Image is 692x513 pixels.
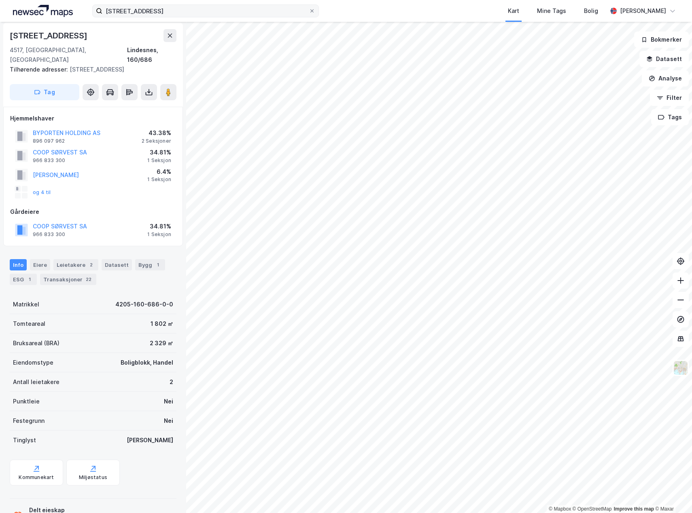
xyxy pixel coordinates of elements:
[33,157,65,164] div: 966 833 300
[13,5,73,17] img: logo.a4113a55bc3d86da70a041830d287a7e.svg
[537,6,566,16] div: Mine Tags
[639,51,689,67] button: Datasett
[13,397,40,406] div: Punktleie
[142,128,171,138] div: 43.38%
[10,45,127,65] div: 4517, [GEOGRAPHIC_DATA], [GEOGRAPHIC_DATA]
[164,416,173,426] div: Nei
[40,274,96,285] div: Transaksjoner
[13,338,59,348] div: Bruksareal (BRA)
[150,338,173,348] div: 2 329 ㎡
[549,506,571,512] a: Mapbox
[127,435,173,445] div: [PERSON_NAME]
[13,435,36,445] div: Tinglyst
[13,358,53,367] div: Eiendomstype
[147,148,171,157] div: 34.81%
[147,231,171,238] div: 1 Seksjon
[10,84,79,100] button: Tag
[79,474,107,481] div: Miljøstatus
[650,90,689,106] button: Filter
[127,45,176,65] div: Lindesnes, 160/686
[170,377,173,387] div: 2
[33,138,65,144] div: 896 097 962
[53,259,98,270] div: Leietakere
[13,300,39,309] div: Matrikkel
[30,259,50,270] div: Eiere
[121,358,173,367] div: Boligblokk, Handel
[84,275,93,283] div: 22
[25,275,34,283] div: 1
[10,66,70,73] span: Tilhørende adresser:
[13,319,45,329] div: Tomteareal
[147,167,171,177] div: 6.4%
[10,29,89,42] div: [STREET_ADDRESS]
[147,157,171,164] div: 1 Seksjon
[13,416,45,426] div: Festegrunn
[651,109,689,125] button: Tags
[154,261,162,269] div: 1
[33,231,65,238] div: 966 833 300
[584,6,598,16] div: Bolig
[115,300,173,309] div: 4205-160-686-0-0
[652,474,692,513] iframe: Chat Widget
[147,176,171,183] div: 1 Seksjon
[164,397,173,406] div: Nei
[620,6,666,16] div: [PERSON_NAME]
[634,32,689,48] button: Bokmerker
[19,474,54,481] div: Kommunekart
[10,114,176,123] div: Hjemmelshaver
[87,261,95,269] div: 2
[614,506,654,512] a: Improve this map
[652,474,692,513] div: Kontrollprogram for chat
[142,138,171,144] div: 2 Seksjoner
[102,5,309,17] input: Søk på adresse, matrikkel, gårdeiere, leietakere eller personer
[573,506,612,512] a: OpenStreetMap
[151,319,173,329] div: 1 802 ㎡
[135,259,165,270] div: Bygg
[13,377,59,387] div: Antall leietakere
[10,259,27,270] div: Info
[508,6,519,16] div: Kart
[102,259,132,270] div: Datasett
[673,360,688,376] img: Z
[147,222,171,231] div: 34.81%
[10,65,170,74] div: [STREET_ADDRESS]
[10,207,176,217] div: Gårdeiere
[10,274,37,285] div: ESG
[642,70,689,87] button: Analyse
